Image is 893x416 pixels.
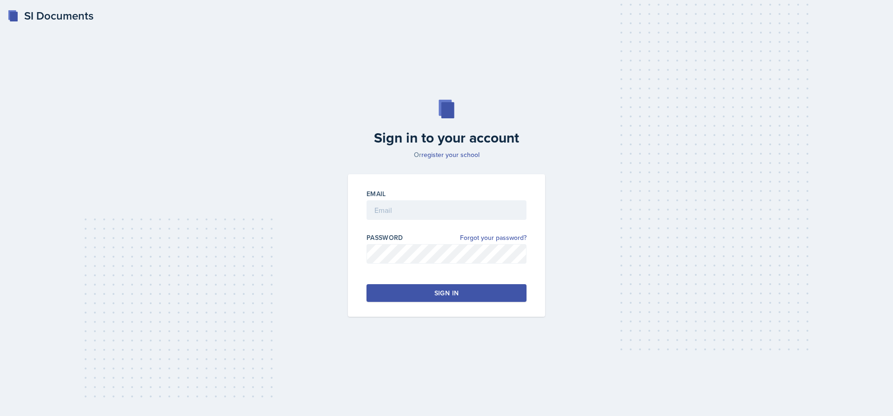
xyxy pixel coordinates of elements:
a: register your school [421,150,480,159]
a: SI Documents [7,7,93,24]
h2: Sign in to your account [342,130,551,146]
input: Email [367,200,526,220]
label: Password [367,233,403,242]
button: Sign in [367,284,526,302]
p: Or [342,150,551,159]
div: Sign in [434,288,459,298]
a: Forgot your password? [460,233,526,243]
label: Email [367,189,386,198]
